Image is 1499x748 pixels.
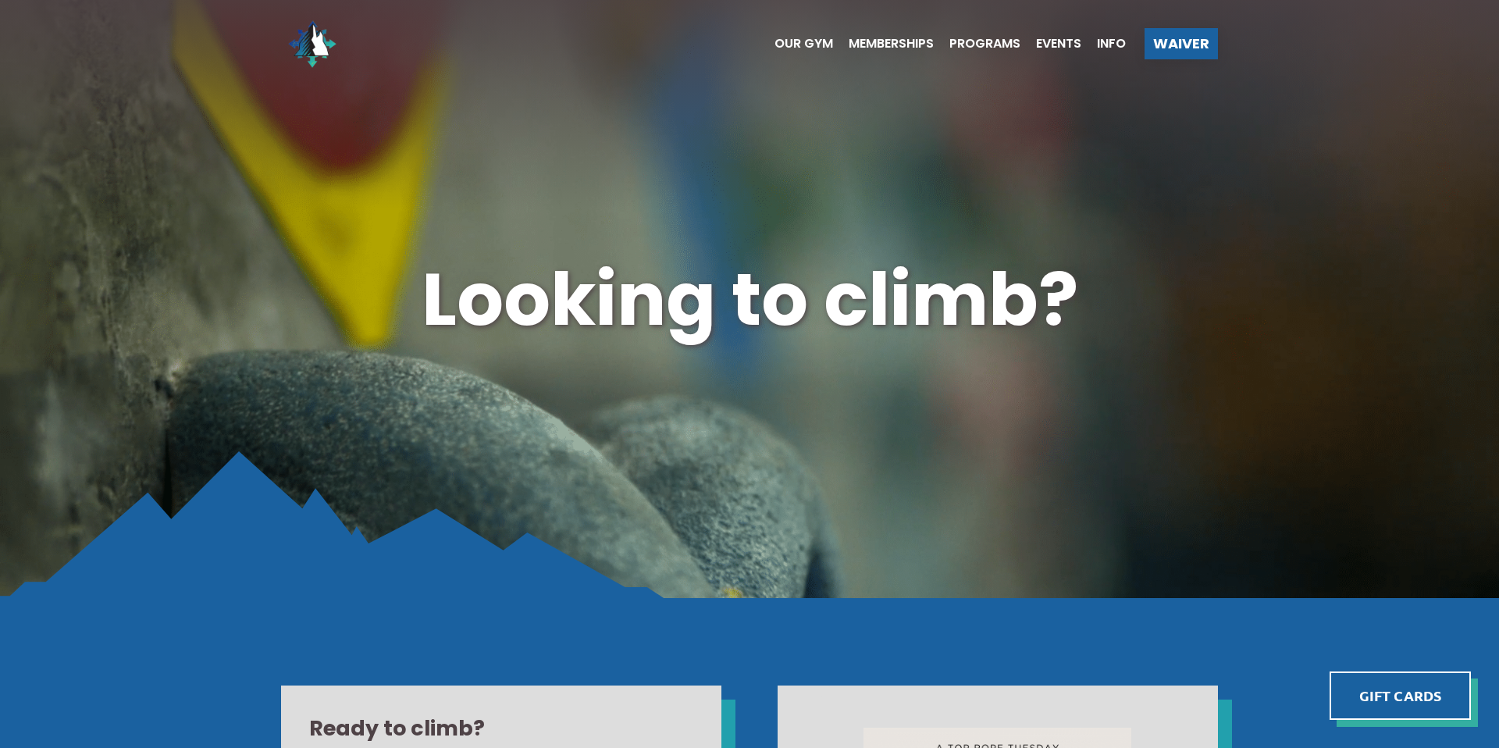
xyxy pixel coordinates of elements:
h2: Ready to climb? [309,714,693,743]
span: Memberships [849,37,934,50]
span: Waiver [1153,37,1209,51]
a: Memberships [833,37,934,50]
a: Info [1081,37,1126,50]
a: Waiver [1145,28,1218,59]
span: Programs [949,37,1020,50]
h1: Looking to climb? [281,248,1218,351]
a: Events [1020,37,1081,50]
a: Programs [934,37,1020,50]
span: Info [1097,37,1126,50]
a: Our Gym [759,37,833,50]
img: North Wall Logo [281,12,344,75]
span: Events [1036,37,1081,50]
span: Our Gym [774,37,833,50]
